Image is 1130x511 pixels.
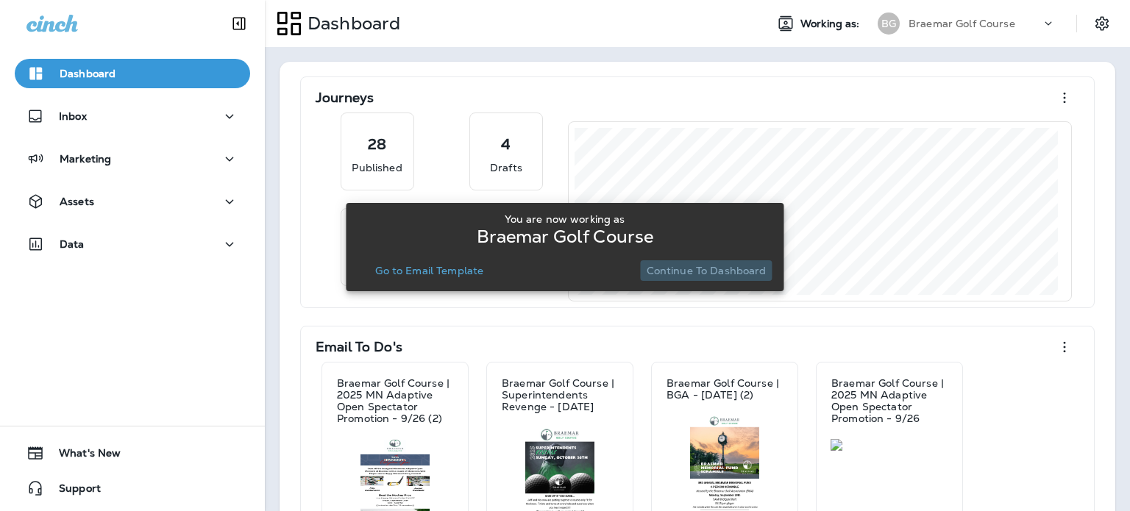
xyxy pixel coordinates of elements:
[44,482,101,500] span: Support
[641,260,772,281] button: Continue to Dashboard
[375,265,483,276] p: Go to Email Template
[477,231,654,243] p: Braemar Golf Course
[800,18,863,30] span: Working as:
[60,68,116,79] p: Dashboard
[337,377,453,424] p: Braemar Golf Course | 2025 MN Adaptive Open Spectator Promotion - 9/26 (2)
[505,213,625,225] p: You are now working as
[831,439,948,451] img: d3ce972e-de25-4369-a646-51103a7ac249.jpg
[218,9,260,38] button: Collapse Sidebar
[369,260,489,281] button: Go to Email Template
[15,229,250,259] button: Data
[60,196,94,207] p: Assets
[302,12,400,35] p: Dashboard
[316,90,374,105] p: Journeys
[15,101,250,131] button: Inbox
[44,447,121,465] span: What's New
[878,12,900,35] div: BG
[647,265,767,276] p: Continue to Dashboard
[1089,10,1115,37] button: Settings
[15,59,250,88] button: Dashboard
[60,238,85,250] p: Data
[60,153,111,165] p: Marketing
[15,144,250,174] button: Marketing
[15,438,250,468] button: What's New
[831,377,948,424] p: Braemar Golf Course | 2025 MN Adaptive Open Spectator Promotion - 9/26
[15,474,250,503] button: Support
[15,187,250,216] button: Assets
[316,340,402,354] p: Email To Do's
[909,18,1015,29] p: Braemar Golf Course
[59,110,87,122] p: Inbox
